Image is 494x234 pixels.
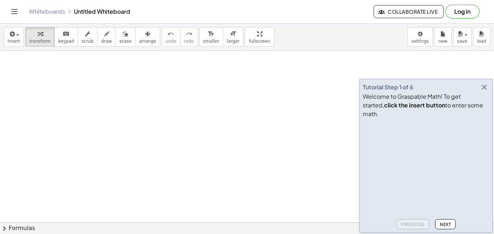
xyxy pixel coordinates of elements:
span: Collaborate Live [380,8,438,15]
span: keypad [58,39,74,44]
i: undo [167,30,174,38]
button: Next [435,219,456,229]
span: load [477,39,486,44]
button: settings [408,27,433,47]
span: undo [166,39,176,44]
button: Toggle navigation [9,6,20,17]
span: larger [227,39,239,44]
i: redo [186,30,192,38]
span: fullscreen [249,39,270,44]
button: scrub [78,27,98,47]
button: format_sizesmaller [199,27,223,47]
span: save [457,39,467,44]
i: keyboard [63,30,69,38]
b: click the insert button [384,101,445,109]
a: Whiteboards [29,8,65,15]
button: keyboardkeypad [54,27,78,47]
button: fullscreen [245,27,274,47]
button: transform [25,27,55,47]
div: Welcome to Graspable Math! To get started, to enter some math. [363,92,489,118]
button: Collaborate Live [374,5,444,18]
span: smaller [203,39,219,44]
span: insert [8,39,20,44]
span: redo [184,39,194,44]
button: format_sizelarger [223,27,243,47]
button: Log in [445,5,480,18]
div: Tutorial Step 1 of 6 [363,83,413,92]
span: scrub [82,39,94,44]
button: load [473,27,490,47]
button: arrange [135,27,160,47]
button: redoredo [180,27,198,47]
button: erase [115,27,135,47]
i: format_size [230,30,237,38]
button: draw [97,27,116,47]
span: settings [412,39,429,44]
button: new [434,27,452,47]
span: transform [29,39,51,44]
button: save [453,27,472,47]
i: format_size [208,30,214,38]
span: Next [440,222,451,227]
button: insert [4,27,24,47]
button: undoundo [162,27,180,47]
span: erase [119,39,131,44]
span: new [438,39,447,44]
span: draw [101,39,112,44]
span: arrange [139,39,156,44]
